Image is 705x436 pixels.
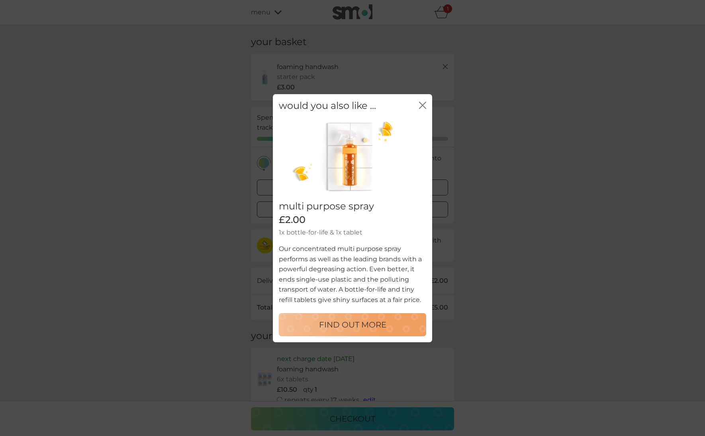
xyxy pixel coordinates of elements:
[279,100,376,111] h2: would you also like ...
[319,318,386,331] p: FIND OUT MORE
[279,227,426,238] p: 1x bottle-for-life & 1x tablet
[279,244,426,305] p: Our concentrated multi purpose spray performs as well as the leading brands with a powerful degre...
[279,214,305,226] span: £2.00
[279,201,426,212] h2: multi purpose spray
[279,313,426,336] button: FIND OUT MORE
[419,101,426,110] button: close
